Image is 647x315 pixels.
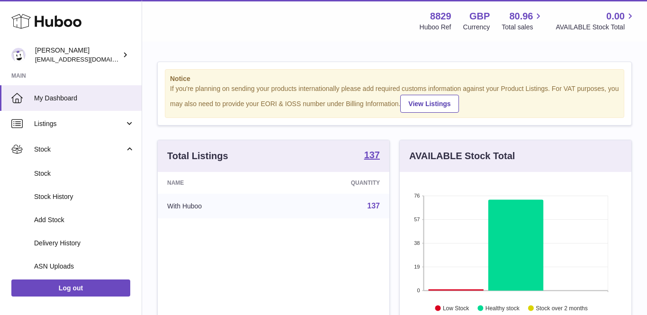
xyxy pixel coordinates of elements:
[414,240,420,246] text: 38
[170,74,619,83] strong: Notice
[536,305,587,311] text: Stock over 2 months
[11,48,26,62] img: commandes@kpmatech.com
[420,23,451,32] div: Huboo Ref
[34,119,125,128] span: Listings
[556,10,636,32] a: 0.00 AVAILABLE Stock Total
[34,169,135,178] span: Stock
[463,23,490,32] div: Currency
[11,279,130,297] a: Log out
[280,172,389,194] th: Quantity
[367,202,380,210] a: 137
[364,150,380,160] strong: 137
[167,150,228,162] h3: Total Listings
[34,145,125,154] span: Stock
[34,239,135,248] span: Delivery History
[158,194,280,218] td: With Huboo
[556,23,636,32] span: AVAILABLE Stock Total
[414,264,420,270] text: 19
[469,10,490,23] strong: GBP
[158,172,280,194] th: Name
[443,305,469,311] text: Low Stock
[502,23,544,32] span: Total sales
[430,10,451,23] strong: 8829
[35,46,120,64] div: [PERSON_NAME]
[34,94,135,103] span: My Dashboard
[414,216,420,222] text: 57
[400,95,458,113] a: View Listings
[417,288,420,293] text: 0
[34,192,135,201] span: Stock History
[485,305,520,311] text: Healthy stock
[502,10,544,32] a: 80.96 Total sales
[509,10,533,23] span: 80.96
[409,150,515,162] h3: AVAILABLE Stock Total
[364,150,380,162] a: 137
[34,216,135,225] span: Add Stock
[35,55,139,63] span: [EMAIL_ADDRESS][DOMAIN_NAME]
[414,193,420,198] text: 76
[170,84,619,113] div: If you're planning on sending your products internationally please add required customs informati...
[606,10,625,23] span: 0.00
[34,262,135,271] span: ASN Uploads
